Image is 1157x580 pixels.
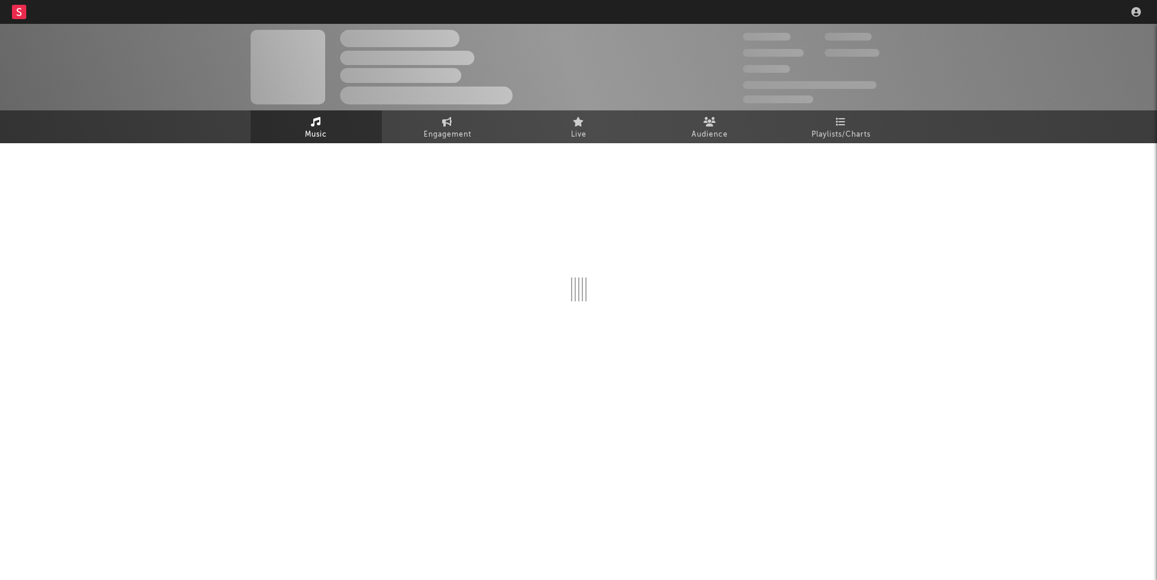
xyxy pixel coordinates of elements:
[743,49,804,57] span: 50,000,000
[825,33,872,41] span: 100,000
[743,81,877,89] span: 50,000,000 Monthly Listeners
[743,95,813,103] span: Jump Score: 85.0
[571,128,587,142] span: Live
[812,128,871,142] span: Playlists/Charts
[743,65,790,73] span: 100,000
[305,128,327,142] span: Music
[513,110,644,143] a: Live
[692,128,728,142] span: Audience
[251,110,382,143] a: Music
[424,128,471,142] span: Engagement
[743,33,791,41] span: 300,000
[776,110,907,143] a: Playlists/Charts
[382,110,513,143] a: Engagement
[644,110,776,143] a: Audience
[825,49,880,57] span: 1,000,000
